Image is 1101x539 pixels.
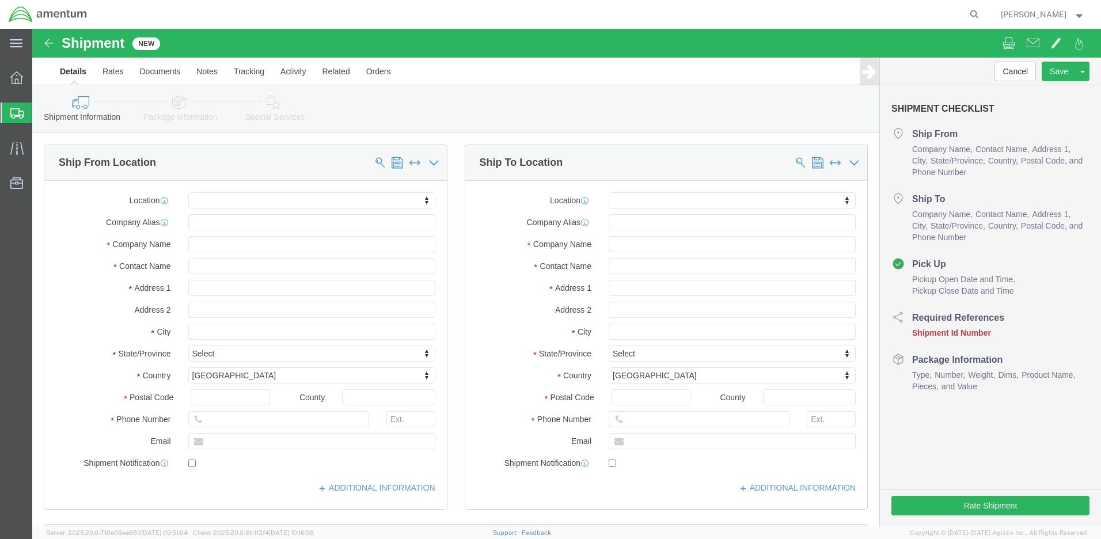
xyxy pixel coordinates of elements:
iframe: FS Legacy Container [32,29,1101,527]
a: Feedback [522,529,551,536]
span: Kyle Recor [1001,8,1066,21]
button: [PERSON_NAME] [1000,7,1085,21]
span: Server: 2025.20.0-710e05ee653 [46,529,188,536]
span: [DATE] 10:16:38 [269,529,314,536]
span: Copyright © [DATE]-[DATE] Agistix Inc., All Rights Reserved [910,528,1087,538]
span: [DATE] 09:51:04 [141,529,188,536]
span: Client: 2025.20.0-8b113f4 [193,529,314,536]
a: Support [493,529,522,536]
img: logo [8,6,88,23]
